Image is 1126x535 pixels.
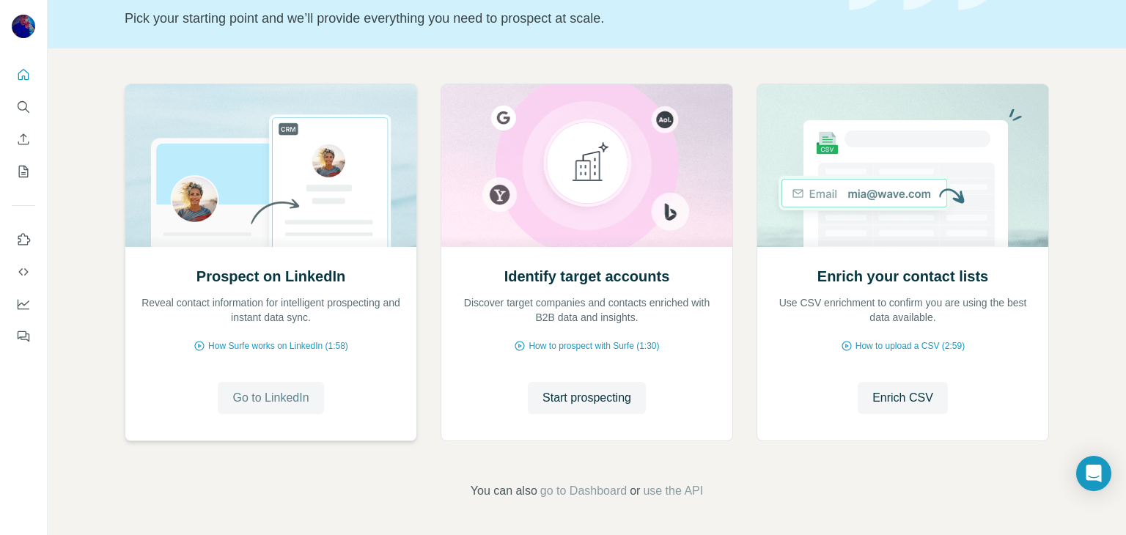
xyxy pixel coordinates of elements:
span: or [630,482,640,500]
span: You can also [471,482,537,500]
p: Discover target companies and contacts enriched with B2B data and insights. [456,295,718,325]
button: Go to LinkedIn [218,382,323,414]
img: Prospect on LinkedIn [125,84,417,247]
span: Go to LinkedIn [232,389,309,407]
button: Search [12,94,35,120]
img: Avatar [12,15,35,38]
button: Enrich CSV [858,382,948,414]
h2: Prospect on LinkedIn [196,266,345,287]
p: Pick your starting point and we’ll provide everything you need to prospect at scale. [125,8,831,29]
span: Start prospecting [542,389,631,407]
div: Open Intercom Messenger [1076,456,1111,491]
button: Quick start [12,62,35,88]
button: Dashboard [12,291,35,317]
button: Start prospecting [528,382,646,414]
button: use the API [643,482,703,500]
span: How to prospect with Surfe (1:30) [529,339,659,353]
button: Use Surfe API [12,259,35,285]
img: Identify target accounts [441,84,733,247]
span: How Surfe works on LinkedIn (1:58) [208,339,348,353]
img: Enrich your contact lists [757,84,1049,247]
button: Enrich CSV [12,126,35,152]
button: Use Surfe on LinkedIn [12,226,35,253]
p: Reveal contact information for intelligent prospecting and instant data sync. [140,295,402,325]
h2: Enrich your contact lists [817,266,988,287]
button: go to Dashboard [540,482,627,500]
button: My lists [12,158,35,185]
h2: Identify target accounts [504,266,670,287]
p: Use CSV enrichment to confirm you are using the best data available. [772,295,1034,325]
button: Feedback [12,323,35,350]
span: How to upload a CSV (2:59) [855,339,965,353]
span: Enrich CSV [872,389,933,407]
